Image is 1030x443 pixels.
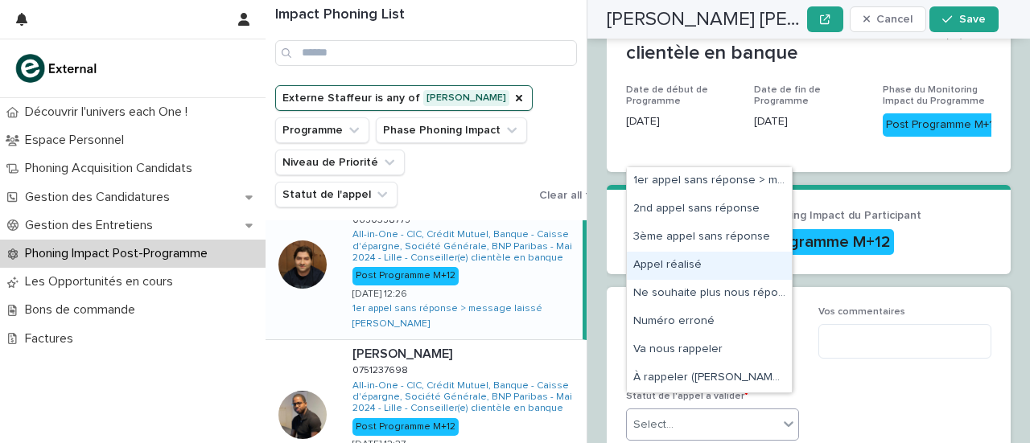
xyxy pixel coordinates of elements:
[19,105,200,120] p: Découvrir l'univers each One !
[275,117,369,143] button: Programme
[723,229,894,255] div: Post Programme M+12
[633,416,674,433] div: Select...
[818,307,905,317] span: Vos commentaires
[275,85,533,111] button: Externe Staffeur
[275,182,398,207] button: Statut de l'appel
[627,195,792,224] div: 2nd appel sans réponse
[607,8,801,31] h2: Mohamad hamza AL ABIAD
[959,14,986,25] span: Save
[19,302,148,318] p: Bons de commande
[376,117,527,143] button: Phase Phoning Impact
[754,85,821,106] span: Date de fin de Programme
[626,85,708,106] span: Date de début de Programme
[275,6,577,24] h1: Impact Phoning List
[275,40,577,66] input: Search
[627,224,792,252] div: 3ème appel sans réponse
[533,183,616,207] button: Clear all filters
[626,113,735,130] p: [DATE]
[929,6,998,32] button: Save
[352,418,459,436] div: Post Programme M+12
[627,280,792,308] div: Ne souhaite plus nous répondre
[19,161,205,176] p: Phoning Acquisition Candidats
[626,392,748,401] span: Statut de l'appel à valider
[696,210,921,221] span: Phase de Monitoring Impact du Participant
[627,167,792,195] div: 1er appel sans réponse > message laissé
[352,343,455,362] p: [PERSON_NAME]
[352,318,430,330] a: [PERSON_NAME]
[352,289,407,300] p: [DATE] 12:26
[19,331,86,347] p: Factures
[352,380,580,415] a: All-in-One - CIC, Crédit Mutuel, Banque - Caisse d'épargne, Société Générale, BNP Paribas - Mai 2...
[883,85,985,106] span: Phase du Monitoring Impact du Programme
[19,133,137,148] p: Espace Personnel
[754,113,863,130] p: [DATE]
[627,336,792,364] div: Va nous rappeler
[352,267,459,285] div: Post Programme M+12
[850,6,927,32] button: Cancel
[352,303,542,314] a: 1er appel sans réponse > message laissé
[876,14,913,25] span: Cancel
[627,308,792,336] div: Numéro erroné
[883,113,1003,137] div: Post Programme M+12
[627,364,792,392] div: À rappeler (créneau en commentaire)
[352,362,411,376] p: 0751237698
[19,274,186,289] p: Les Opportunités en cours
[627,252,792,280] div: Appel réalisé
[275,150,405,175] button: Niveau de Priorité
[352,229,576,264] a: All-in-One - CIC, Crédit Mutuel, Banque - Caisse d'épargne, Société Générale, BNP Paribas - Mai 2...
[13,52,101,84] img: bc51vvfgR2QLHU84CWIQ
[19,190,183,205] p: Gestion des Candidatures
[539,190,616,201] span: Clear all filters
[266,190,587,340] a: [PERSON_NAME] [PERSON_NAME][PERSON_NAME] [PERSON_NAME] 06503587750650358775 All-in-One - CIC, Cré...
[19,218,166,233] p: Gestion des Entretiens
[19,246,220,261] p: Phoning Impact Post-Programme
